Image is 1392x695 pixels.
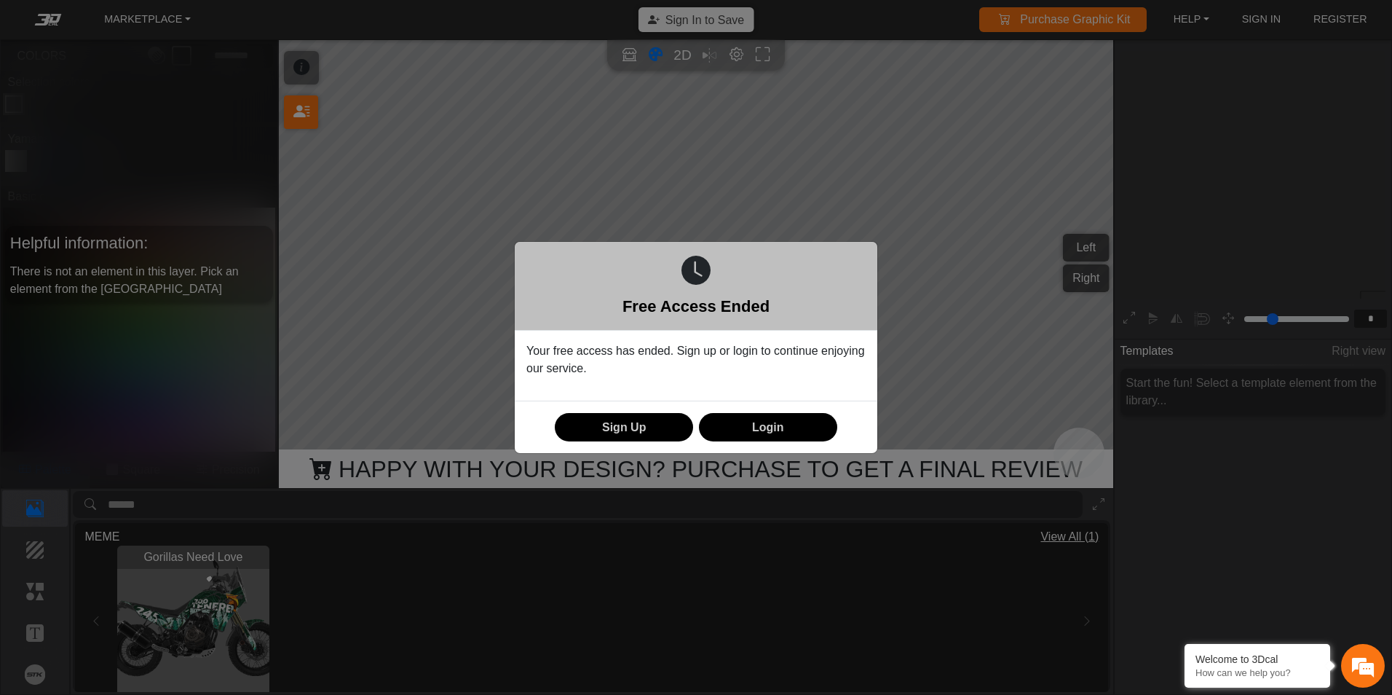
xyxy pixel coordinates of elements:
h5: Free Access Ended [622,294,770,318]
p: How can we help you? [1195,667,1319,678]
p: Your free access has ended. Sign up or login to continue enjoying our service. [526,342,866,377]
button: Sign Up [555,413,693,441]
div: Welcome to 3Dcal [1195,653,1319,665]
button: Login [699,413,837,441]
